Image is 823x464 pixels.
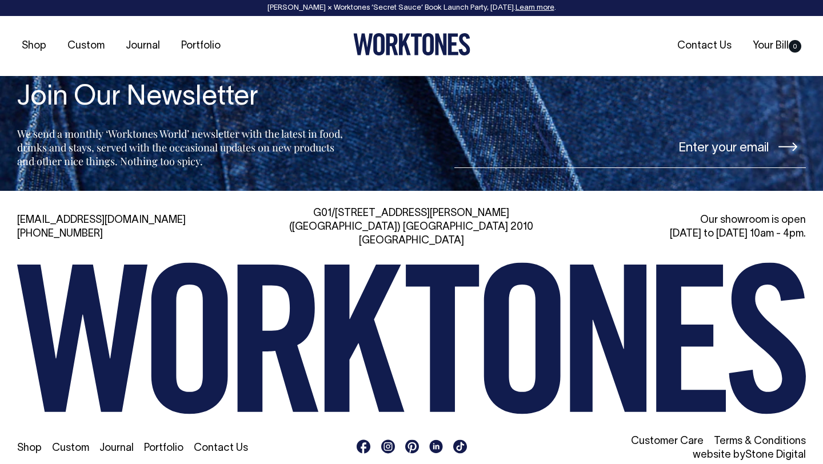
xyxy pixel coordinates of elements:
[554,214,806,241] div: Our showroom is open [DATE] to [DATE] 10am - 4pm.
[144,443,183,453] a: Portfolio
[454,125,806,168] input: Enter your email
[17,443,42,453] a: Shop
[17,83,346,113] h4: Join Our Newsletter
[17,127,346,168] p: We send a monthly ‘Worktones World’ newsletter with the latest in food, drinks and stays, served ...
[177,37,225,55] a: Portfolio
[745,450,806,460] a: Stone Digital
[11,4,812,12] div: [PERSON_NAME] × Worktones ‘Secret Sauce’ Book Launch Party, [DATE]. .
[17,37,51,55] a: Shop
[673,37,736,55] a: Contact Us
[554,449,806,462] li: website by
[17,229,103,239] a: [PHONE_NUMBER]
[631,437,704,446] a: Customer Care
[17,215,186,225] a: [EMAIL_ADDRESS][DOMAIN_NAME]
[63,37,109,55] a: Custom
[52,443,89,453] a: Custom
[286,207,537,248] div: G01/[STREET_ADDRESS][PERSON_NAME] ([GEOGRAPHIC_DATA]) [GEOGRAPHIC_DATA] 2010 [GEOGRAPHIC_DATA]
[121,37,165,55] a: Journal
[789,40,801,53] span: 0
[714,437,806,446] a: Terms & Conditions
[194,443,248,453] a: Contact Us
[99,443,134,453] a: Journal
[516,5,554,11] a: Learn more
[748,37,806,55] a: Your Bill0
